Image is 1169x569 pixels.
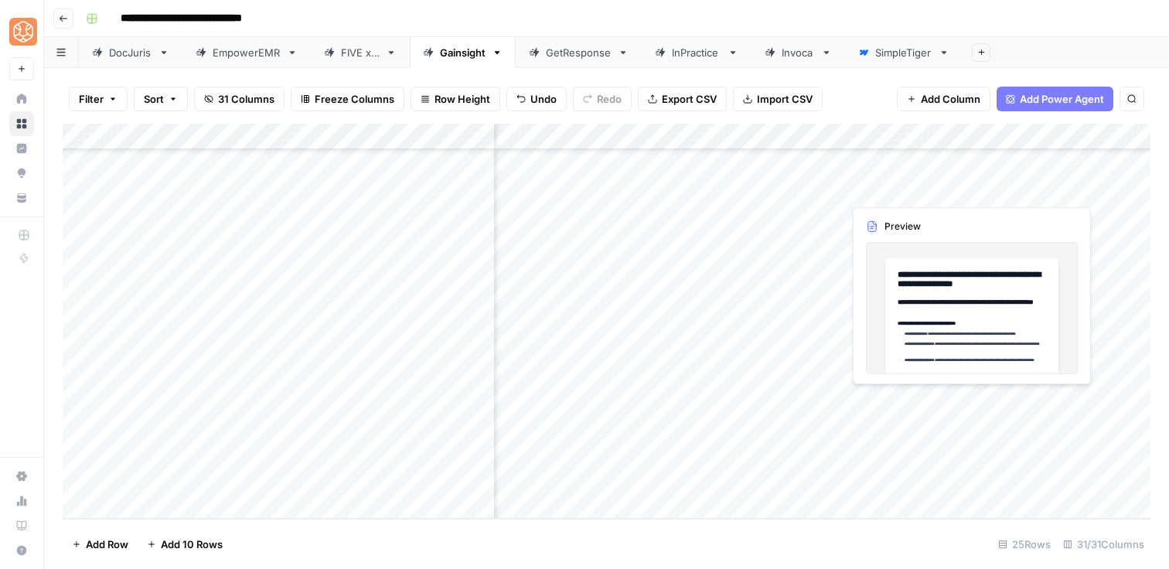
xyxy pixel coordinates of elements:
[410,37,516,68] a: Gainsight
[757,91,813,107] span: Import CSV
[411,87,500,111] button: Row Height
[638,87,727,111] button: Export CSV
[1020,91,1104,107] span: Add Power Agent
[1057,532,1150,557] div: 31/31 Columns
[311,37,410,68] a: FIVE x 5
[997,87,1113,111] button: Add Power Agent
[79,37,182,68] a: DocJuris
[845,37,963,68] a: SimpleTiger
[992,532,1057,557] div: 25 Rows
[506,87,567,111] button: Undo
[134,87,188,111] button: Sort
[86,537,128,552] span: Add Row
[9,12,34,51] button: Workspace: SimpleTiger
[782,45,815,60] div: Invoca
[9,464,34,489] a: Settings
[751,37,845,68] a: Invoca
[79,91,104,107] span: Filter
[672,45,721,60] div: InPractice
[9,18,37,46] img: SimpleTiger Logo
[194,87,285,111] button: 31 Columns
[516,37,642,68] a: GetResponse
[9,136,34,161] a: Insights
[341,45,380,60] div: FIVE x 5
[9,186,34,210] a: Your Data
[218,91,274,107] span: 31 Columns
[642,37,751,68] a: InPractice
[9,87,34,111] a: Home
[440,45,486,60] div: Gainsight
[897,87,990,111] button: Add Column
[9,538,34,563] button: Help + Support
[9,513,34,538] a: Learning Hub
[315,91,394,107] span: Freeze Columns
[291,87,404,111] button: Freeze Columns
[9,111,34,136] a: Browse
[109,45,152,60] div: DocJuris
[546,45,612,60] div: GetResponse
[9,489,34,513] a: Usage
[662,91,717,107] span: Export CSV
[138,532,232,557] button: Add 10 Rows
[733,87,823,111] button: Import CSV
[161,537,223,552] span: Add 10 Rows
[63,532,138,557] button: Add Row
[875,45,932,60] div: SimpleTiger
[597,91,622,107] span: Redo
[573,87,632,111] button: Redo
[69,87,128,111] button: Filter
[9,161,34,186] a: Opportunities
[435,91,490,107] span: Row Height
[213,45,281,60] div: EmpowerEMR
[921,91,980,107] span: Add Column
[182,37,311,68] a: EmpowerEMR
[530,91,557,107] span: Undo
[144,91,164,107] span: Sort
